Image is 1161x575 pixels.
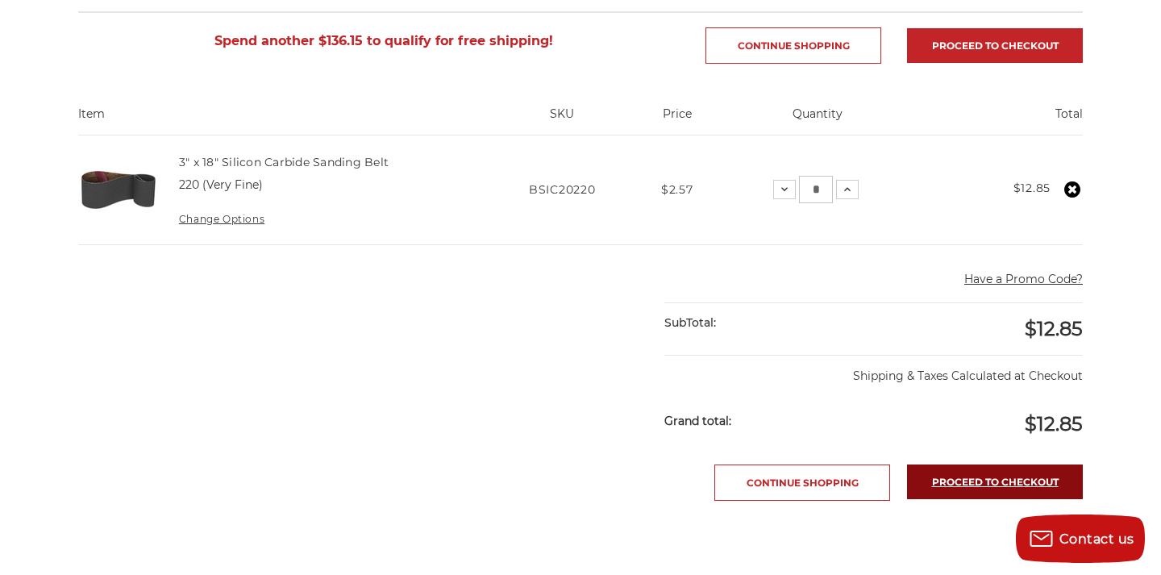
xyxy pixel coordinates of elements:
[179,177,263,194] dd: 220 (Very Fine)
[664,414,731,428] strong: Grand total:
[1016,515,1145,563] button: Contact us
[179,155,389,169] a: 3" x 18" Silicon Carbide Sanding Belt
[1025,412,1083,435] span: $12.85
[1025,317,1083,340] span: $12.85
[78,106,485,135] th: Item
[920,106,1083,135] th: Total
[214,33,553,48] span: Spend another $136.15 to qualify for free shipping!
[799,176,833,203] input: 3" x 18" Silicon Carbide Sanding Belt Quantity:
[664,303,874,343] div: SubTotal:
[907,465,1083,499] a: Proceed to checkout
[78,149,159,230] img: 3" x 18" Silicon Carbide File Belt
[714,106,920,135] th: Quantity
[907,28,1083,63] a: Proceed to checkout
[661,182,693,197] span: $2.57
[705,27,881,64] a: Continue Shopping
[664,355,1083,385] p: Shipping & Taxes Calculated at Checkout
[179,213,264,225] a: Change Options
[1059,531,1134,547] span: Contact us
[714,465,890,501] a: Continue Shopping
[640,106,714,135] th: Price
[881,518,1083,532] p: -- or use --
[529,182,595,197] span: BSIC20220
[1013,181,1051,195] strong: $12.85
[485,106,640,135] th: SKU
[964,271,1083,288] button: Have a Promo Code?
